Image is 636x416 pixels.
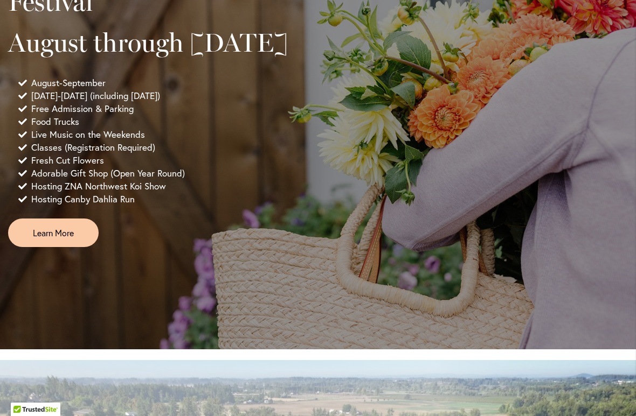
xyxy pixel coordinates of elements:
span: Classes (Registration Required) [31,141,155,154]
a: Learn More [8,218,99,247]
span: Food Trucks [31,115,79,128]
span: August-September [31,76,106,89]
span: Free Admission & Parking [31,102,134,115]
span: Adorable Gift Shop (Open Year Round) [31,167,185,180]
span: Live Music on the Weekends [31,128,145,141]
h2: August through [DATE] [8,27,305,58]
span: Learn More [33,227,74,239]
span: [DATE]-[DATE] (including [DATE]) [31,89,160,102]
span: Hosting Canby Dahlia Run [31,193,135,206]
span: Fresh Cut Flowers [31,154,104,167]
span: Hosting ZNA Northwest Koi Show [31,180,166,193]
